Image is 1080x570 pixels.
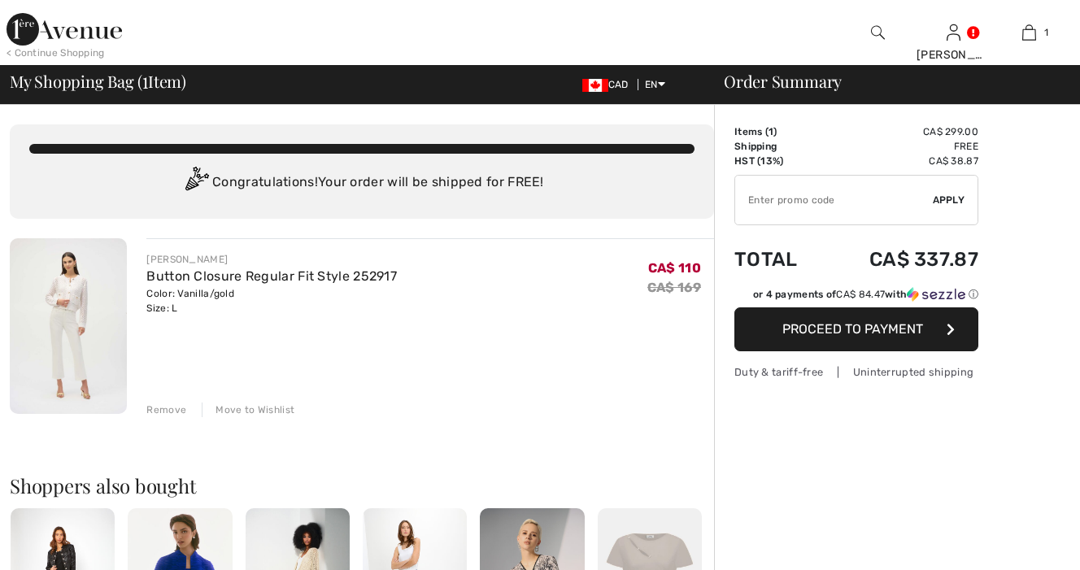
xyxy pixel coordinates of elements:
[146,402,186,417] div: Remove
[824,154,978,168] td: CA$ 38.87
[10,476,714,495] h2: Shoppers also bought
[582,79,635,90] span: CAD
[7,13,122,46] img: 1ère Avenue
[734,307,978,351] button: Proceed to Payment
[1044,25,1048,40] span: 1
[202,402,294,417] div: Move to Wishlist
[10,238,127,414] img: Button Closure Regular Fit Style 252917
[933,193,965,207] span: Apply
[645,79,665,90] span: EN
[734,287,978,307] div: or 4 payments ofCA$ 84.47withSezzle Click to learn more about Sezzle
[734,154,824,168] td: HST (13%)
[824,139,978,154] td: Free
[582,79,608,92] img: Canadian Dollar
[647,280,701,295] s: CA$ 169
[836,289,885,300] span: CA$ 84.47
[824,124,978,139] td: CA$ 299.00
[10,73,186,89] span: My Shopping Bag ( Item)
[146,268,397,284] a: Button Closure Regular Fit Style 252917
[146,286,397,315] div: Color: Vanilla/gold Size: L
[735,176,933,224] input: Promo code
[704,73,1070,89] div: Order Summary
[1022,23,1036,42] img: My Bag
[734,124,824,139] td: Items ( )
[782,321,923,337] span: Proceed to Payment
[947,24,960,40] a: Sign In
[180,167,212,199] img: Congratulation2.svg
[753,287,978,302] div: or 4 payments of with
[734,139,824,154] td: Shipping
[871,23,885,42] img: search the website
[992,23,1066,42] a: 1
[29,167,695,199] div: Congratulations! Your order will be shipped for FREE!
[824,232,978,287] td: CA$ 337.87
[7,46,105,60] div: < Continue Shopping
[734,232,824,287] td: Total
[734,364,978,380] div: Duty & tariff-free | Uninterrupted shipping
[907,287,965,302] img: Sezzle
[947,23,960,42] img: My Info
[917,46,991,63] div: [PERSON_NAME]
[769,126,773,137] span: 1
[142,69,148,90] span: 1
[648,260,701,276] span: CA$ 110
[146,252,397,267] div: [PERSON_NAME]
